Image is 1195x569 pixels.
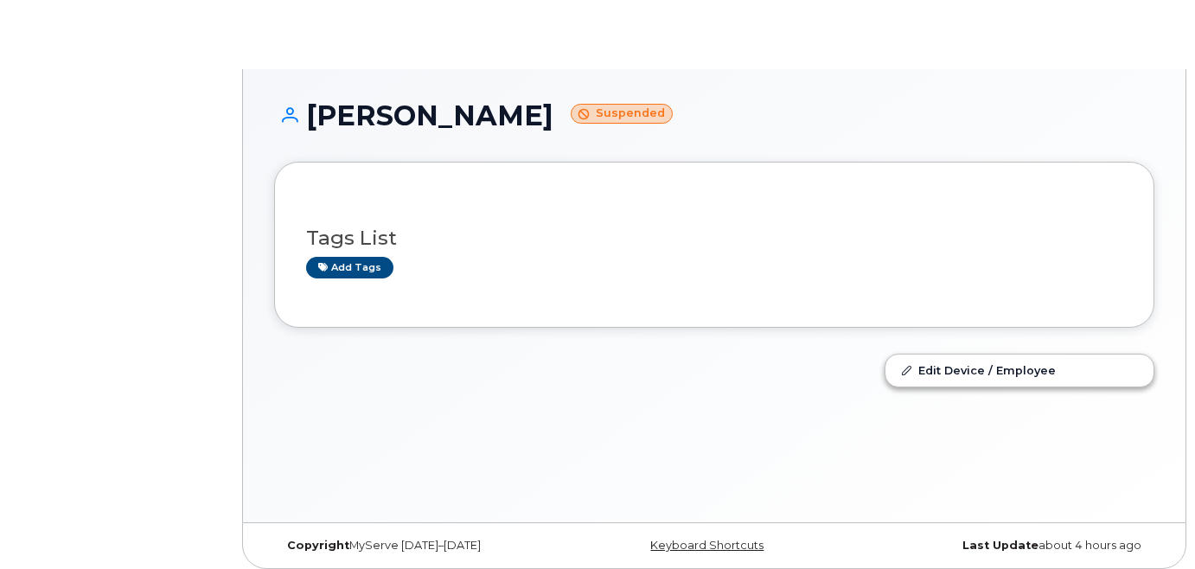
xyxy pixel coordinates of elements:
small: Suspended [571,104,673,124]
div: about 4 hours ago [861,539,1154,553]
h1: [PERSON_NAME] [274,100,1154,131]
a: Edit Device / Employee [885,355,1153,386]
div: MyServe [DATE]–[DATE] [274,539,567,553]
h3: Tags List [306,227,1122,249]
strong: Last Update [962,539,1038,552]
a: Add tags [306,257,393,278]
a: Keyboard Shortcuts [650,539,764,552]
strong: Copyright [287,539,349,552]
